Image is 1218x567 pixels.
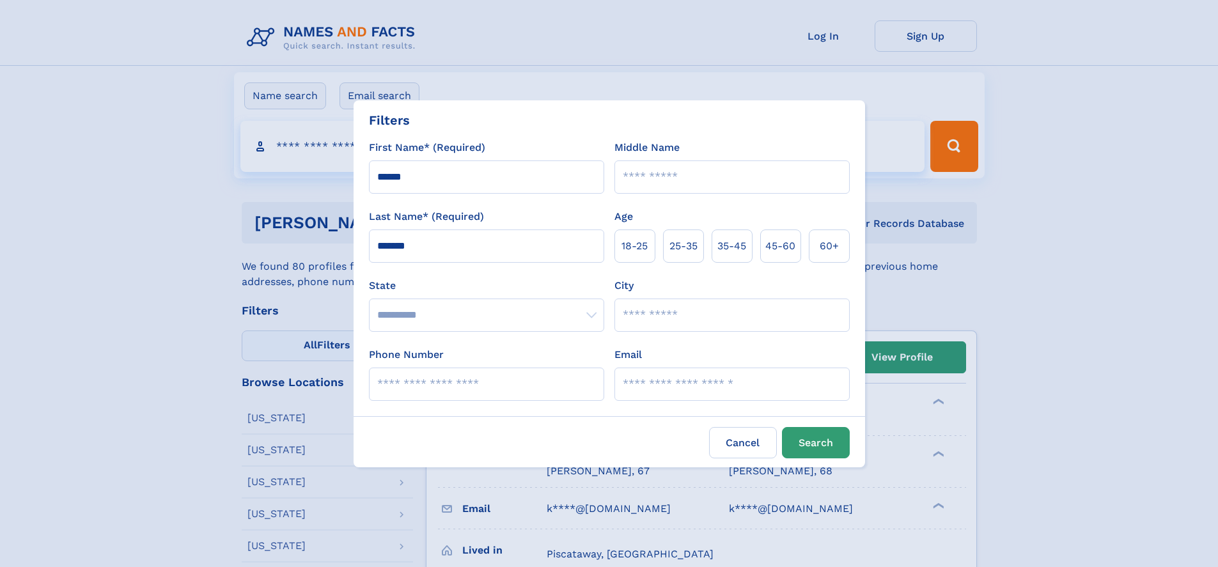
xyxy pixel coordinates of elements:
[369,209,484,224] label: Last Name* (Required)
[614,347,642,362] label: Email
[717,238,746,254] span: 35‑45
[614,278,634,293] label: City
[614,140,680,155] label: Middle Name
[820,238,839,254] span: 60+
[614,209,633,224] label: Age
[369,140,485,155] label: First Name* (Required)
[669,238,698,254] span: 25‑35
[369,111,410,130] div: Filters
[621,238,648,254] span: 18‑25
[765,238,795,254] span: 45‑60
[782,427,850,458] button: Search
[369,278,604,293] label: State
[709,427,777,458] label: Cancel
[369,347,444,362] label: Phone Number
